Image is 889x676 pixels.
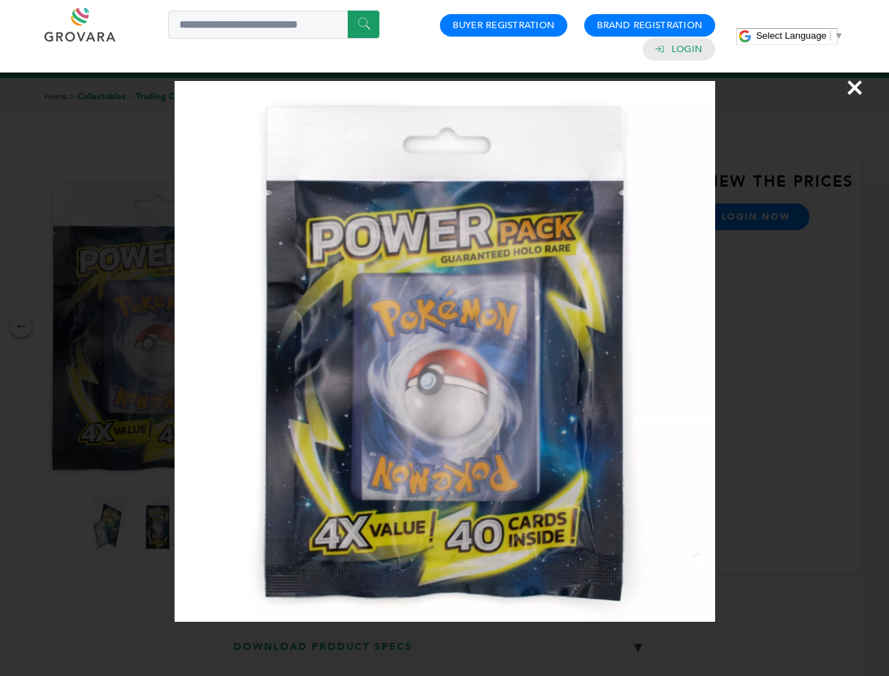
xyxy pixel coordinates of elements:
span: Select Language [756,30,826,41]
span: × [845,68,864,107]
a: Select Language​ [756,30,843,41]
input: Search a product or brand... [168,11,379,39]
a: Brand Registration [597,19,702,32]
a: Login [672,43,702,56]
img: Image Preview [175,81,715,622]
span: ▼ [834,30,843,41]
span: ​ [830,30,831,41]
a: Buyer Registration [453,19,555,32]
